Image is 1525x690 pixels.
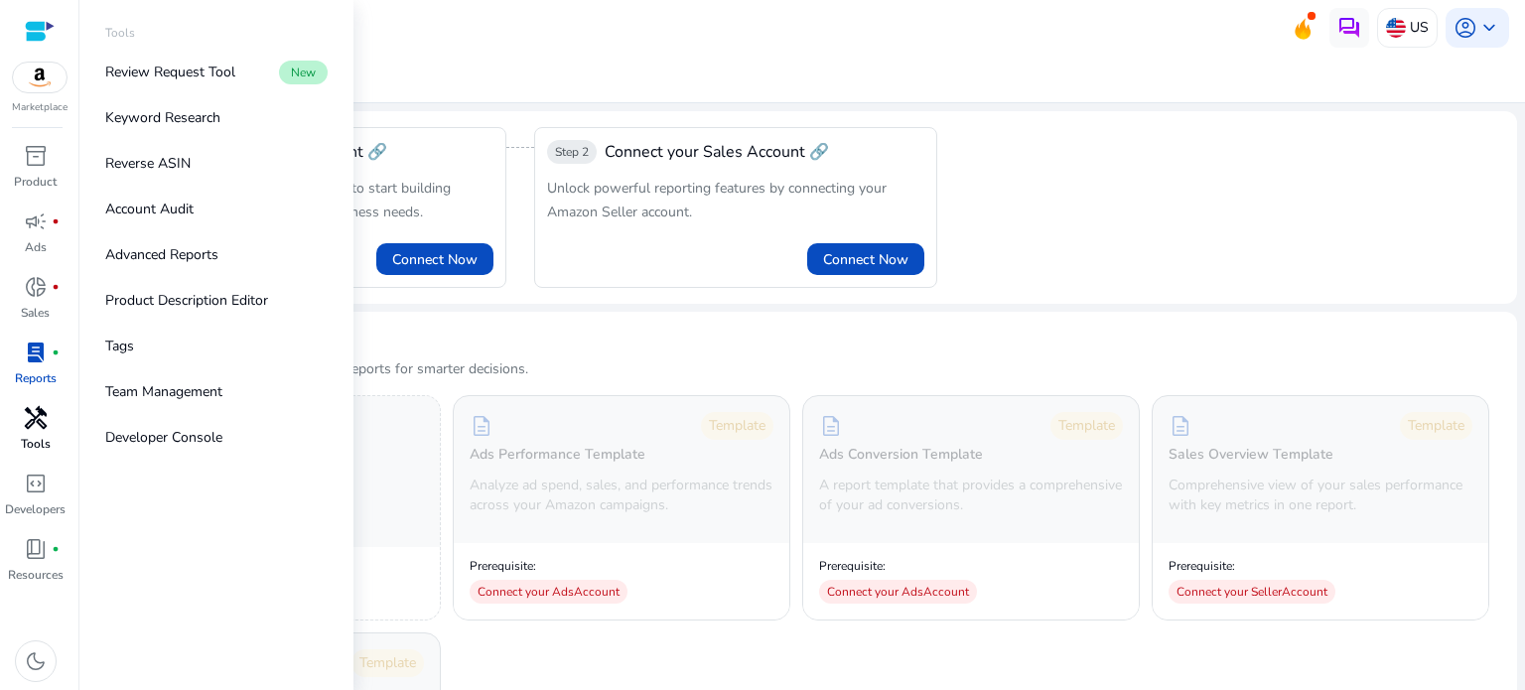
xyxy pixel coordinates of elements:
[13,63,67,92] img: amazon.svg
[1169,447,1333,464] h5: Sales Overview Template
[24,472,48,495] span: code_blocks
[1169,558,1335,574] p: Prerequisite:
[24,649,48,673] span: dark_mode
[52,217,60,225] span: fiber_manual_record
[52,348,60,356] span: fiber_manual_record
[605,140,829,164] span: Connect your Sales Account 🔗
[470,580,627,604] div: Connect your Ads Account
[24,209,48,233] span: campaign
[555,144,589,160] span: Step 2
[547,179,887,221] span: Unlock powerful reporting features by connecting your Amazon Seller account.
[470,447,645,464] h5: Ads Performance Template
[1169,580,1335,604] div: Connect your Seller Account
[823,249,908,270] span: Connect Now
[351,649,424,677] div: Template
[5,500,66,518] p: Developers
[105,336,134,356] p: Tags
[1050,412,1123,440] div: Template
[8,566,64,584] p: Resources
[376,243,493,275] button: Connect Now
[105,244,218,265] p: Advanced Reports
[1386,18,1406,38] img: us.svg
[1410,10,1429,45] p: US
[819,447,983,464] h5: Ads Conversion Template
[105,381,222,402] p: Team Management
[15,369,57,387] p: Reports
[52,283,60,291] span: fiber_manual_record
[392,249,478,270] span: Connect Now
[21,304,50,322] p: Sales
[105,107,220,128] p: Keyword Research
[819,414,843,438] span: description
[105,290,268,311] p: Product Description Editor
[470,414,493,438] span: description
[24,275,48,299] span: donut_small
[105,199,194,219] p: Account Audit
[470,476,773,515] p: Analyze ad spend, sales, and performance trends across your Amazon campaigns.
[1169,414,1192,438] span: description
[14,173,57,191] p: Product
[24,406,48,430] span: handyman
[470,558,627,574] p: Prerequisite:
[12,100,68,115] p: Marketplace
[807,243,924,275] button: Connect Now
[1169,476,1472,515] p: Comprehensive view of your sales performance with key metrics in one report.
[701,412,773,440] div: Template
[1400,412,1472,440] div: Template
[21,435,51,453] p: Tools
[819,558,977,574] p: Prerequisite:
[52,545,60,553] span: fiber_manual_record
[279,61,328,84] span: New
[819,476,1123,515] p: A report template that provides a comprehensive of your ad conversions.
[819,580,977,604] div: Connect your Ads Account
[105,153,191,174] p: Reverse ASIN
[1477,16,1501,40] span: keyboard_arrow_down
[105,62,235,82] p: Review Request Tool
[24,341,48,364] span: lab_profile
[24,144,48,168] span: inventory_2
[105,24,135,42] p: Tools
[105,427,222,448] p: Developer Console
[24,537,48,561] span: book_4
[1454,16,1477,40] span: account_circle
[25,238,47,256] p: Ads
